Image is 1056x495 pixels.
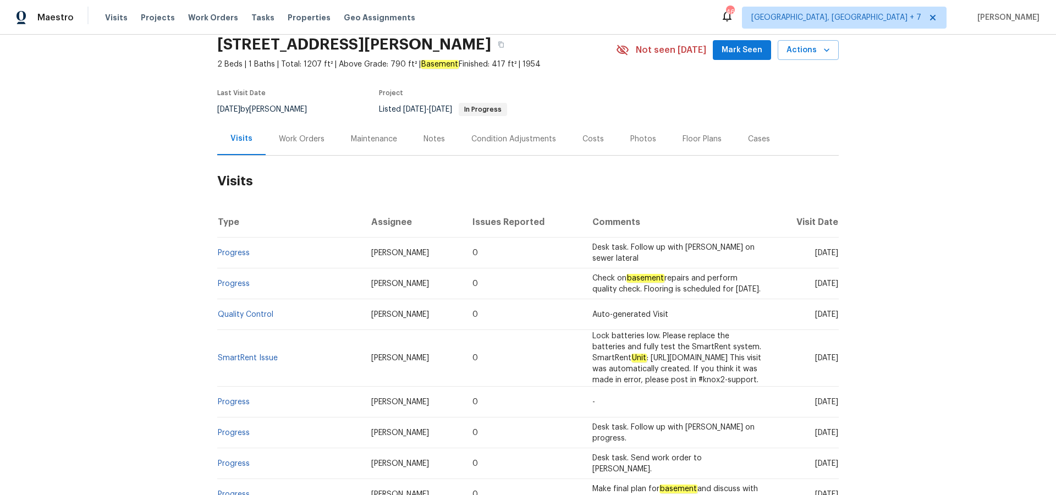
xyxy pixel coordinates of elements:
span: 0 [472,249,478,257]
button: Actions [778,40,839,61]
div: Cases [748,134,770,145]
div: Work Orders [279,134,324,145]
span: 2 Beds | 1 Baths | Total: 1207 ft² | Above Grade: 790 ft² | Finished: 417 ft² | 1954 [217,59,616,70]
span: [PERSON_NAME] [371,280,429,288]
span: Last Visit Date [217,90,266,96]
button: Copy Address [491,35,511,54]
a: Progress [218,398,250,406]
span: Desk task. Follow up with [PERSON_NAME] on progress. [592,424,755,442]
span: [PERSON_NAME] [371,429,429,437]
a: Progress [218,280,250,288]
span: [DATE] [815,398,838,406]
span: [PERSON_NAME] [371,311,429,318]
span: 0 [472,354,478,362]
button: Mark Seen [713,40,771,61]
span: Projects [141,12,175,23]
span: - [403,106,452,113]
span: [PERSON_NAME] [371,460,429,468]
span: Visits [105,12,128,23]
div: by [PERSON_NAME] [217,103,320,116]
span: 0 [472,460,478,468]
span: 0 [472,429,478,437]
span: [DATE] [815,249,838,257]
span: [PERSON_NAME] [371,398,429,406]
span: [PERSON_NAME] [371,249,429,257]
div: 46 [726,7,734,18]
span: [DATE] [815,460,838,468]
span: Work Orders [188,12,238,23]
span: Desk task. Send work order to [PERSON_NAME]. [592,454,702,473]
span: Listed [379,106,507,113]
span: Desk task. Follow up with [PERSON_NAME] on sewer lateral [592,244,755,262]
span: 0 [472,311,478,318]
em: Basement [421,60,459,69]
span: 0 [472,398,478,406]
span: Mark Seen [722,43,762,57]
a: SmartRent Issue [218,354,278,362]
div: Costs [582,134,604,145]
span: Geo Assignments [344,12,415,23]
span: Actions [787,43,830,57]
div: Condition Adjustments [471,134,556,145]
div: Visits [230,133,252,144]
span: Auto-generated Visit [592,311,668,318]
span: 0 [472,280,478,288]
h2: [STREET_ADDRESS][PERSON_NAME] [217,39,491,50]
div: Photos [630,134,656,145]
a: Progress [218,429,250,437]
span: [PERSON_NAME] [371,354,429,362]
em: Unit [631,354,647,362]
span: In Progress [460,106,506,113]
th: Type [217,207,362,238]
span: [PERSON_NAME] [973,12,1039,23]
span: - [592,398,595,406]
span: [DATE] [815,280,838,288]
th: Visit Date [770,207,839,238]
em: basement [626,274,664,283]
span: [DATE] [815,429,838,437]
th: Issues Reported [464,207,584,238]
em: basement [659,485,697,493]
span: [DATE] [217,106,240,113]
span: Maestro [37,12,74,23]
div: Maintenance [351,134,397,145]
span: [DATE] [403,106,426,113]
div: Floor Plans [683,134,722,145]
span: [DATE] [429,106,452,113]
h2: Visits [217,156,839,207]
span: Lock batteries low. Please replace the batteries and fully test the SmartRent system. SmartRent :... [592,332,761,384]
span: Properties [288,12,331,23]
th: Assignee [362,207,464,238]
th: Comments [584,207,770,238]
div: Notes [424,134,445,145]
span: Check on repairs and perform quality check. Flooring is scheduled for [DATE]. [592,274,761,293]
span: Not seen [DATE] [636,45,706,56]
span: [GEOGRAPHIC_DATA], [GEOGRAPHIC_DATA] + 7 [751,12,921,23]
a: Progress [218,460,250,468]
a: Quality Control [218,311,273,318]
span: Tasks [251,14,274,21]
a: Progress [218,249,250,257]
span: [DATE] [815,311,838,318]
span: Project [379,90,403,96]
span: [DATE] [815,354,838,362]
